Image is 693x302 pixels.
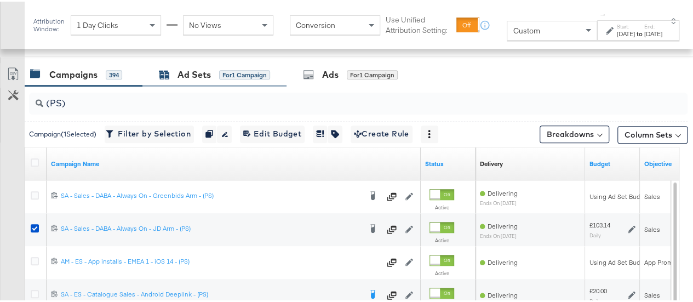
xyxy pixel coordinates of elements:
a: SA - ES - Catalogue Sales - Android Deeplink - (PS) [61,288,361,299]
a: Shows the current state of your Ad Campaign. [425,158,471,167]
sub: ends on [DATE] [480,231,518,237]
button: Column Sets [617,124,688,142]
div: Campaigns [49,67,98,79]
sub: Daily [589,230,601,237]
div: Delivery [480,158,503,167]
span: Filter by Selection [108,126,191,139]
span: Edit Budget [243,126,301,139]
div: SA - Sales - DABA - Always On - Greenbids Arm - (PS) [61,190,361,198]
button: Breakdowns [540,124,609,141]
sub: ends on [DATE] [480,198,518,204]
div: SA - ES - Catalogue Sales - Android Deeplink - (PS) [61,288,361,297]
div: AM - ES - App installs - EMEA 1 - iOS 14 - (PS) [61,255,380,264]
span: Sales [644,224,660,232]
div: £103.14 [589,219,610,228]
a: Reflects the ability of your Ad Campaign to achieve delivery based on ad states, schedule and bud... [480,158,503,167]
a: AM - ES - App installs - EMEA 1 - iOS 14 - (PS) [61,255,380,266]
span: App Promotion [644,257,688,265]
span: Delivering [488,289,518,298]
a: The maximum amount you're willing to spend on your ads, on average each day or over the lifetime ... [589,158,635,167]
div: Campaign ( 1 Selected) [29,128,96,138]
span: Delivering [488,220,518,229]
div: SA - Sales - DABA - Always On - JD Arm - (PS) [61,223,361,231]
div: [DATE] [617,28,635,37]
button: Filter by Selection [105,124,194,141]
span: No Views [189,19,221,29]
span: ↑ [598,12,609,15]
a: Your campaign's objective. [644,158,690,167]
div: Using Ad Set Budget [589,191,650,200]
div: Using Ad Set Budget [589,257,650,265]
span: Delivering [488,187,518,196]
label: Active [429,202,454,209]
div: Attribution Window: [33,16,65,31]
span: Create Rule [354,126,409,139]
button: Edit Budget [240,124,305,141]
div: 394 [106,69,122,78]
label: End: [644,21,662,29]
a: SA - Sales - DABA - Always On - JD Arm - (PS) [61,223,361,233]
a: SA - Sales - DABA - Always On - Greenbids Arm - (PS) [61,190,361,201]
span: Sales [644,289,660,298]
div: £20.00 [589,285,607,294]
span: Custom [513,24,540,34]
a: Your campaign name. [51,158,416,167]
span: Conversion [296,19,335,29]
label: Active [429,235,454,242]
div: Ad Sets [177,67,211,79]
input: Search Campaigns by Name, ID or Objective [43,87,630,108]
div: [DATE] [644,28,662,37]
div: for 1 Campaign [219,69,270,78]
span: Sales [644,191,660,199]
span: 1 Day Clicks [77,19,118,29]
div: Ads [322,67,339,79]
button: Create Rule [351,124,413,141]
span: Delivering [488,257,518,265]
strong: to [635,28,644,36]
label: Active [429,268,454,275]
label: Start: [617,21,635,29]
label: Use Unified Attribution Setting: [386,13,452,33]
div: for 1 Campaign [347,69,398,78]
